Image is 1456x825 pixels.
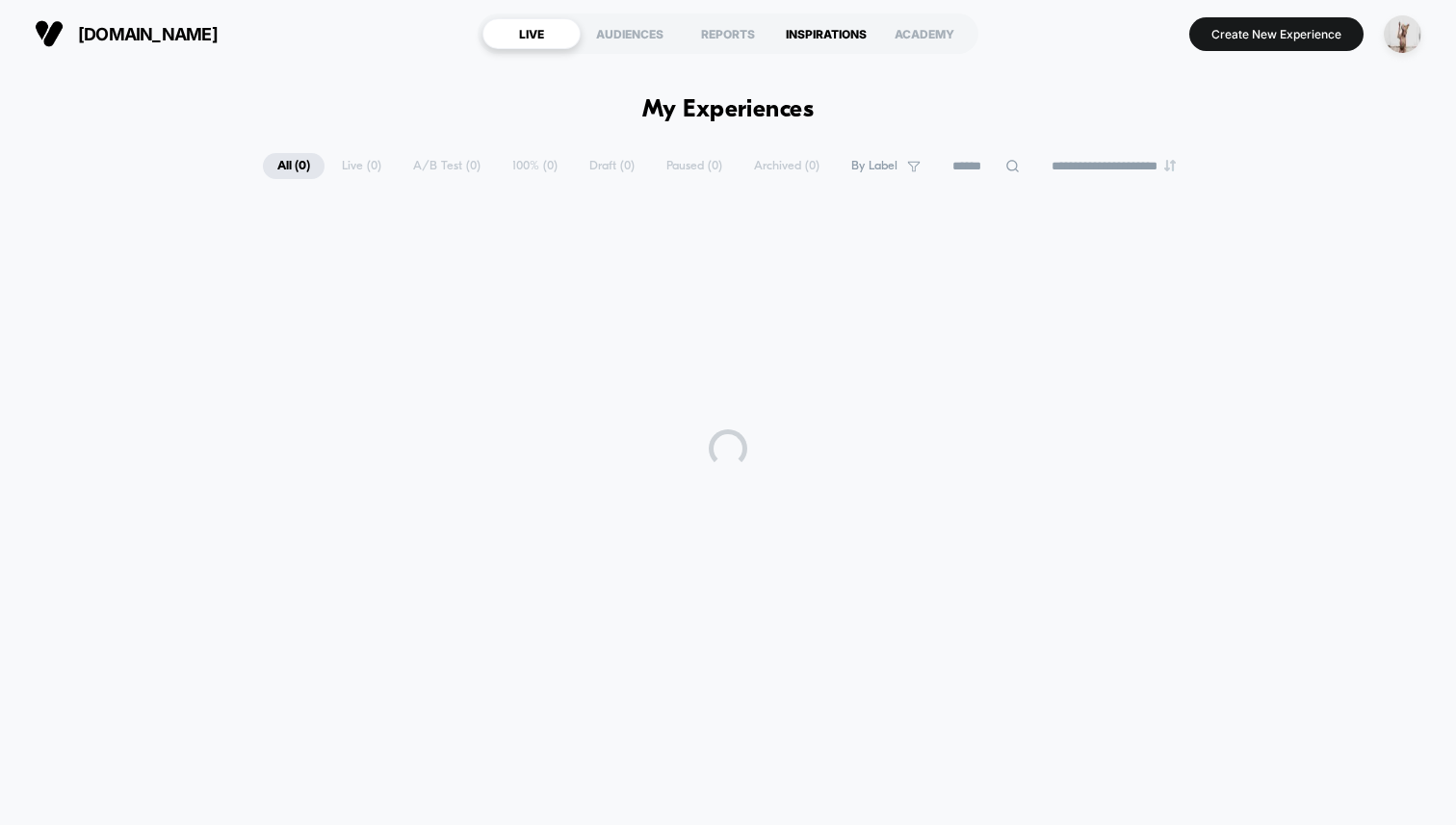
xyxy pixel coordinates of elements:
div: LIVE [482,18,581,49]
div: AUDIENCES [581,18,679,49]
button: [DOMAIN_NAME] [29,18,223,49]
img: Visually logo [35,19,64,48]
span: [DOMAIN_NAME] [78,24,218,44]
span: All ( 0 ) [263,153,325,179]
button: Create New Experience [1189,17,1364,51]
span: By Label [851,159,897,173]
div: INSPIRATIONS [777,18,875,49]
div: ACADEMY [875,18,974,49]
div: REPORTS [679,18,777,49]
img: end [1164,160,1176,171]
img: ppic [1384,15,1421,53]
button: ppic [1378,14,1427,54]
h1: My Experiences [642,96,815,124]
